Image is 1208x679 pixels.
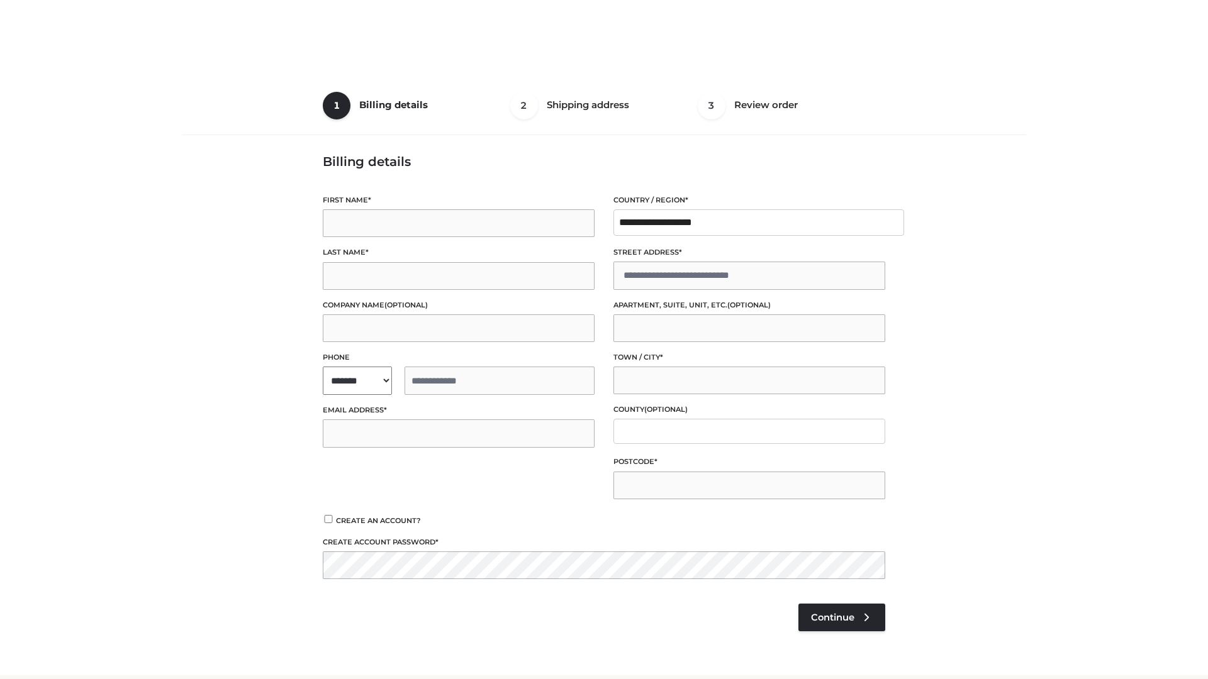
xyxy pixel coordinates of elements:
input: Create an account? [323,515,334,523]
label: Last name [323,246,595,258]
label: Apartment, suite, unit, etc. [613,299,885,311]
span: Shipping address [547,99,629,111]
label: Town / City [613,351,885,363]
label: Postcode [613,456,885,468]
a: Continue [798,604,885,631]
label: First name [323,194,595,206]
span: Billing details [359,99,428,111]
label: Company name [323,299,595,311]
label: Country / Region [613,194,885,206]
span: Create an account? [336,516,421,525]
span: 1 [323,92,350,119]
span: (optional) [644,405,688,414]
span: 3 [698,92,725,119]
label: Phone [323,351,595,363]
span: Review order [734,99,798,111]
span: 2 [510,92,538,119]
label: Street address [613,246,885,258]
label: Email address [323,404,595,416]
span: Continue [811,612,854,623]
span: (optional) [727,301,771,309]
span: (optional) [384,301,428,309]
label: Create account password [323,536,885,548]
h3: Billing details [323,154,885,169]
label: County [613,404,885,416]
